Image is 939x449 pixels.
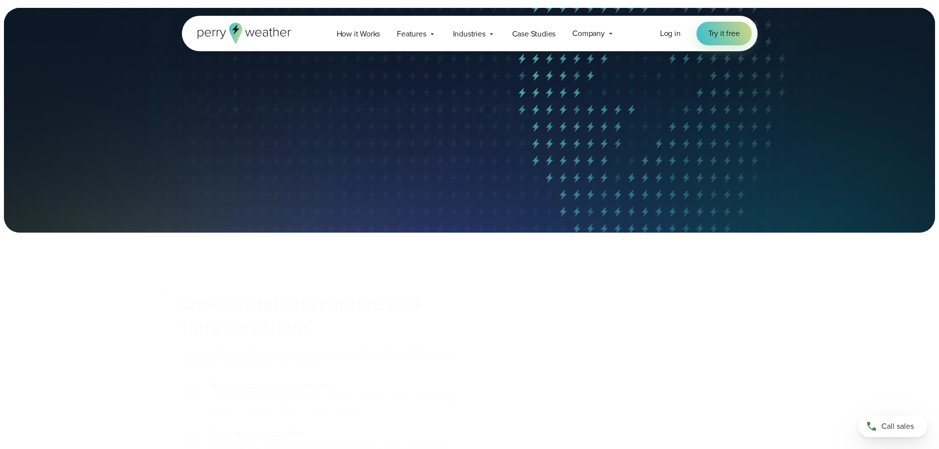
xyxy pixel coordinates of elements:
span: Company [572,28,605,39]
a: Try it free [696,22,752,45]
span: How it Works [337,28,381,40]
a: How it Works [328,24,389,44]
span: Industries [453,28,486,40]
a: Call sales [858,415,927,437]
a: Log in [660,28,681,39]
span: Case Studies [512,28,556,40]
a: Case Studies [504,24,564,44]
span: Call sales [881,420,914,432]
span: Try it free [708,28,740,39]
span: Features [397,28,426,40]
